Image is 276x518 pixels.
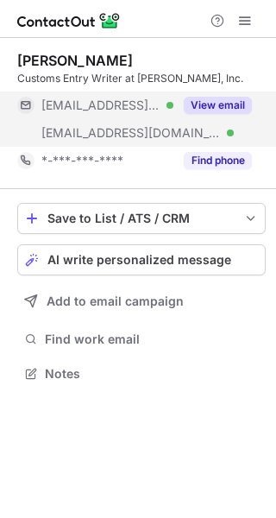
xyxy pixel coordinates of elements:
button: save-profile-one-click [17,203,266,234]
button: Notes [17,362,266,386]
span: Find work email [45,332,259,347]
img: ContactOut v5.3.10 [17,10,121,31]
button: Find work email [17,327,266,351]
button: Reveal Button [184,152,252,169]
span: [EMAIL_ADDRESS][DOMAIN_NAME] [41,98,160,113]
span: [EMAIL_ADDRESS][DOMAIN_NAME] [41,125,221,141]
span: Notes [45,366,259,382]
button: AI write personalized message [17,244,266,275]
div: [PERSON_NAME] [17,52,133,69]
div: Save to List / ATS / CRM [47,212,235,225]
button: Add to email campaign [17,286,266,317]
span: Add to email campaign [47,294,184,308]
div: Customs Entry Writer at [PERSON_NAME], Inc. [17,71,266,86]
span: AI write personalized message [47,253,231,267]
button: Reveal Button [184,97,252,114]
